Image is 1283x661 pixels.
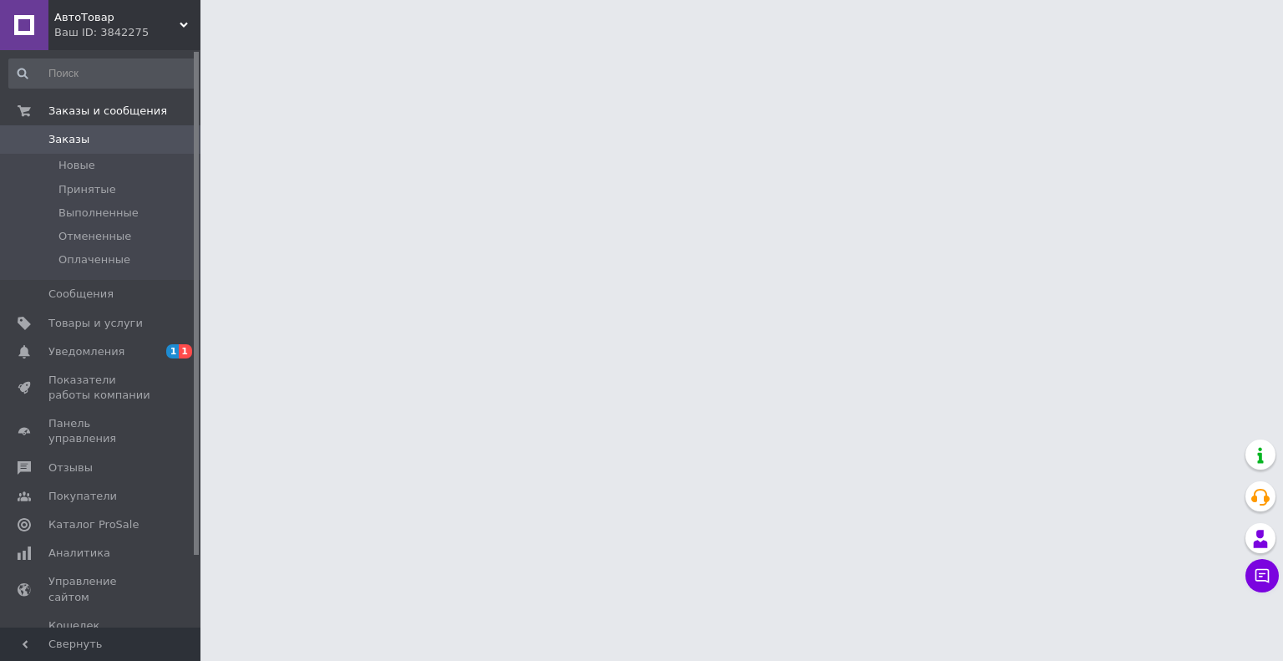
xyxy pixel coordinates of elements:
span: 1 [166,344,180,358]
span: Принятые [58,182,116,197]
span: Кошелек компании [48,618,155,648]
span: Панель управления [48,416,155,446]
span: Новые [58,158,95,173]
span: Управление сайтом [48,574,155,604]
div: Ваш ID: 3842275 [54,25,200,40]
span: Отзывы [48,460,93,475]
span: Товары и услуги [48,316,143,331]
button: Чат с покупателем [1245,559,1279,592]
span: Сообщения [48,287,114,302]
span: Показатели работы компании [48,373,155,403]
span: Оплаченные [58,252,130,267]
span: АвтоТовар [54,10,180,25]
input: Поиск [8,58,197,89]
span: Заказы и сообщения [48,104,167,119]
span: Уведомления [48,344,124,359]
span: Покупатели [48,489,117,504]
span: Заказы [48,132,89,147]
span: Каталог ProSale [48,517,139,532]
span: Аналитика [48,546,110,561]
span: Отмененные [58,229,131,244]
span: 1 [179,344,192,358]
span: Выполненные [58,206,139,221]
